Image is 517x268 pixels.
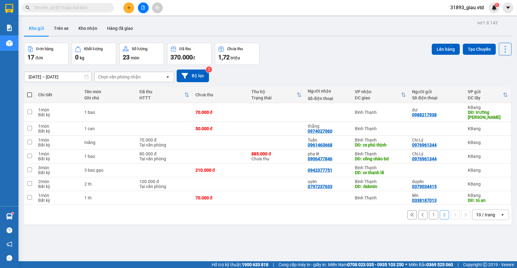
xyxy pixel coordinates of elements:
[242,262,268,267] strong: 1900 633 818
[195,110,246,115] div: 70.000 đ
[24,72,91,82] input: Select a date range.
[84,195,133,200] div: 1 th
[195,92,246,97] div: Chưa thu
[138,2,149,13] button: file-add
[84,126,133,131] div: 1 can
[355,195,406,200] div: Bình Thạnh
[170,54,193,61] span: 370.000
[24,21,49,36] button: Kho gửi
[152,2,163,13] button: aim
[248,87,305,103] th: Toggle SortBy
[24,43,69,65] button: Đơn hàng17đơn
[308,151,349,156] div: pha lê
[123,2,134,13] button: plus
[6,255,12,261] span: message
[432,44,460,55] button: Lên hàng
[412,112,437,117] div: 0988217938
[468,126,508,131] div: KBang
[131,55,139,60] span: món
[355,179,406,184] div: Bình Thạnh
[412,198,437,203] div: 0338187013
[127,6,131,10] span: plus
[139,184,189,189] div: Tại văn phòng
[38,107,78,112] div: 1 món
[328,261,404,268] span: Miền Nam
[212,261,268,268] span: Hỗ trợ kỹ thuật:
[84,110,133,115] div: 1 bao
[308,89,349,94] div: Người nhận
[80,55,84,60] span: kg
[308,156,332,161] div: 0906477846
[215,43,259,65] button: Chưa thu1,72 triệu
[6,213,13,220] img: warehouse-icon
[98,74,141,80] div: Chọn văn phòng nhận
[84,89,133,94] div: Tên món
[6,40,13,46] img: warehouse-icon
[505,5,511,10] span: caret-down
[38,198,78,203] div: Bất kỳ
[405,263,407,266] span: ⚪️
[38,124,78,129] div: 1 món
[119,43,164,65] button: Số lượng23món
[412,89,462,94] div: Người gửi
[412,95,462,100] div: Số điện thoại
[468,198,508,203] div: DĐ: tú an
[195,168,246,173] div: 210.000 đ
[38,92,78,97] div: Chi tiết
[468,89,503,94] div: VP gửi
[139,179,189,184] div: 100.000 đ
[445,4,489,11] span: 31893_giau.vtd
[195,126,246,131] div: 50.000 đ
[458,261,459,268] span: |
[355,165,406,170] div: Bình Thạnh
[308,129,332,134] div: 0974027060
[412,193,462,198] div: liên
[6,241,12,247] span: notification
[355,110,406,115] div: Bình Thạnh
[84,182,133,186] div: 2 th
[179,47,191,51] div: Đã thu
[38,165,78,170] div: 3 món
[38,151,78,156] div: 1 món
[355,156,406,161] div: DĐ: cổng chào bd
[5,4,13,13] img: logo-vxr
[355,151,406,156] div: Bình Thạnh
[476,212,495,218] div: 10 / trang
[251,95,297,100] div: Trạng thái
[412,142,437,147] div: 0976961344
[412,184,437,189] div: 0379034415
[177,70,209,82] button: Bộ lọc
[74,21,102,36] button: Kho nhận
[468,140,508,145] div: KBang
[468,193,508,198] div: KBang
[102,21,138,36] button: Hàng đã giao
[75,54,78,61] span: 0
[491,5,497,10] img: icon-new-feature
[38,112,78,117] div: Bất kỳ
[193,55,195,60] span: đ
[84,47,103,51] div: Khối lượng
[412,107,462,112] div: dư
[251,89,297,94] div: Thu hộ
[468,95,503,100] div: ĐC lấy
[495,3,499,7] sup: 1
[195,195,246,200] div: 70.000 đ
[38,142,78,147] div: Bất kỳ
[167,43,212,65] button: Đã thu370.000đ
[412,156,437,161] div: 0976961344
[139,142,189,147] div: Tại văn phòng
[155,6,159,10] span: aim
[355,142,406,147] div: DĐ: cx phú thịnh
[6,227,12,233] span: question-circle
[36,47,53,51] div: Đơn hàng
[6,25,13,31] img: solution-icon
[355,126,406,131] div: Bình Thạnh
[38,129,78,134] div: Bất kỳ
[468,105,508,110] div: KBang
[12,212,14,214] sup: 1
[468,168,508,173] div: KBang
[251,151,302,161] div: Chưa thu
[468,110,508,120] div: DĐ: trường nguyễn du xuân an
[483,262,487,267] span: copyright
[84,154,133,159] div: 1 bao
